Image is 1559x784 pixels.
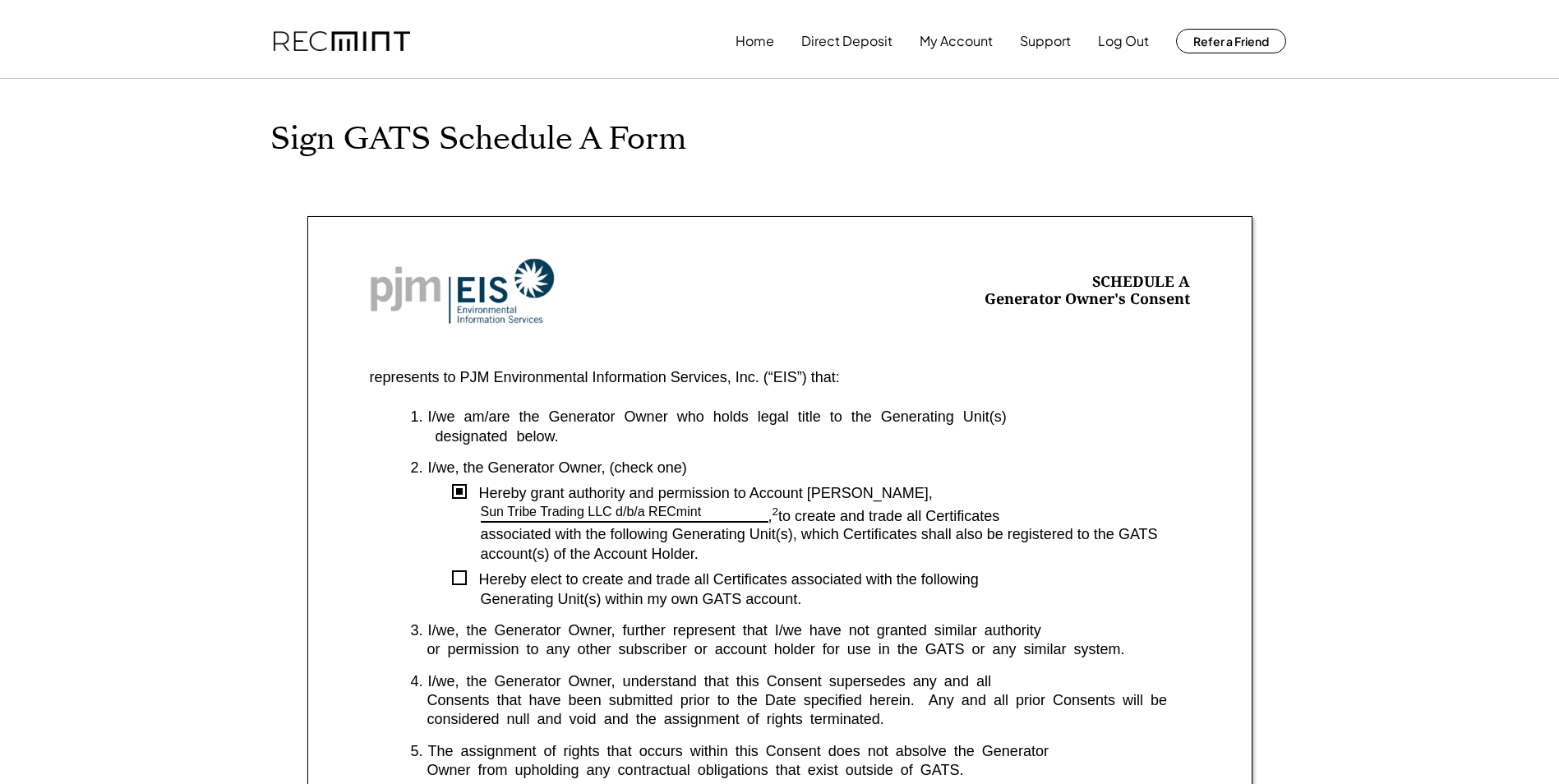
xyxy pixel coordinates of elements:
div: , [768,508,779,526]
div: SCHEDULE A Generator Owner's Consent [985,273,1190,310]
div: I/we, the Generator Owner, (check one) [428,459,1190,477]
div: Consents that have been submitted prior to the Date specified herein. Any and all prior Consents ... [411,691,1190,730]
div: represents to PJM Environmental Information Services, Inc. (“EIS”) that: [370,368,840,387]
div: 3. [411,621,423,640]
button: Support [1020,25,1071,58]
button: Direct Deposit [801,25,893,58]
h1: Sign GATS Schedule A Form [270,120,1289,159]
button: Refer a Friend [1176,29,1286,53]
div: 2. [411,459,423,477]
div: associated with the following Generating Unit(s), which Certificates shall also be registered to ... [481,525,1190,564]
div: or permission to any other subscriber or account holder for use in the GATS or any similar system. [411,640,1190,659]
sup: 2 [773,505,779,518]
div: Owner from upholding any contractual obligations that exist outside of GATS. [411,761,1190,780]
img: recmint-logotype%403x.png [274,31,410,52]
div: to create and trade all Certificates [778,508,1189,526]
div: I/we am/are the Generator Owner who holds legal title to the Generating Unit(s) [428,408,1190,427]
div: I/we, the Generator Owner, further represent that I/we have not granted similar authority [428,621,1190,640]
div: designated below. [411,427,1190,446]
div: Hereby elect to create and trade all Certificates associated with the following [467,570,1190,589]
button: My Account [920,25,993,58]
div: 5. [411,742,423,761]
div: Hereby grant authority and permission to Account [PERSON_NAME], [467,484,1190,503]
div: 1. [411,408,423,427]
button: Home [736,25,774,58]
img: Screenshot%202023-10-20%20at%209.53.17%20AM.png [370,258,555,325]
div: 4. [411,672,423,691]
div: Generating Unit(s) within my own GATS account. [481,590,1190,609]
div: Sun Tribe Trading LLC d/b/a RECmint [481,504,702,521]
div: The assignment of rights that occurs within this Consent does not absolve the Generator [428,742,1190,761]
div: I/we, the Generator Owner, understand that this Consent supersedes any and all [428,672,1190,691]
button: Log Out [1098,25,1149,58]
